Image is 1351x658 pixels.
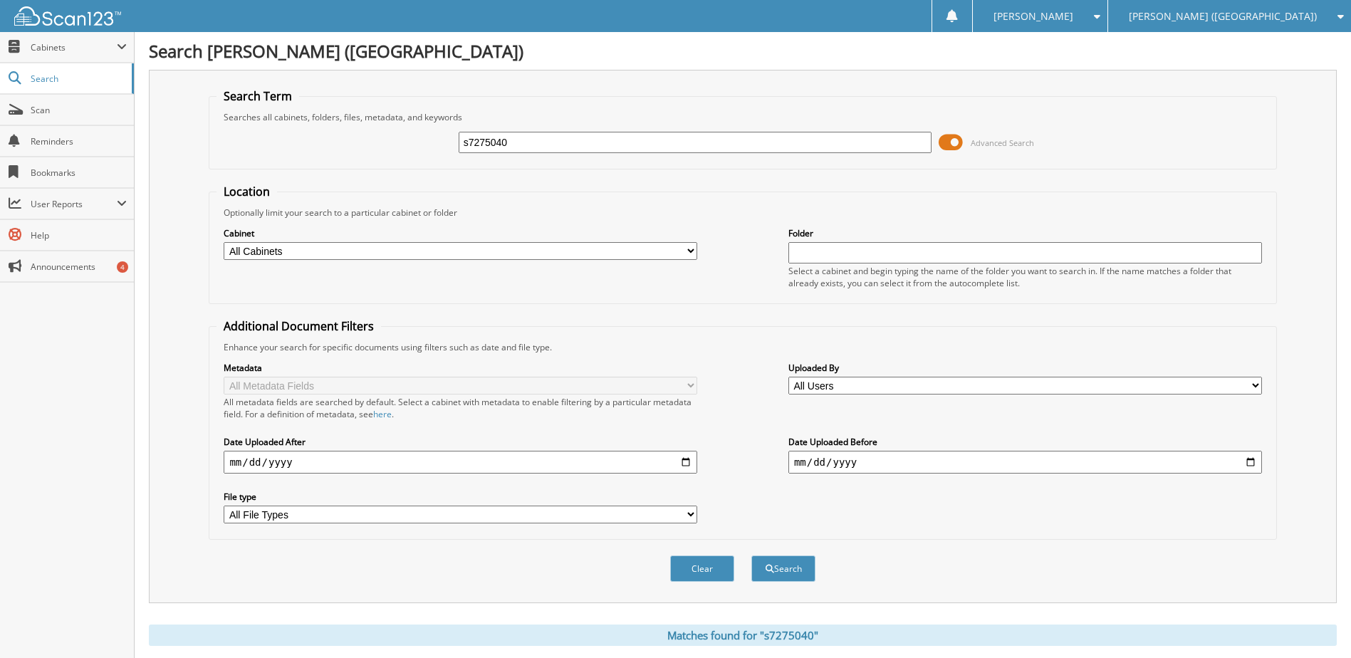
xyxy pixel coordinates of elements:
[217,318,381,334] legend: Additional Document Filters
[788,436,1262,448] label: Date Uploaded Before
[993,12,1073,21] span: [PERSON_NAME]
[217,207,1268,219] div: Optionally limit your search to a particular cabinet or folder
[217,111,1268,123] div: Searches all cabinets, folders, files, metadata, and keywords
[14,6,121,26] img: scan123-logo-white.svg
[224,396,697,420] div: All metadata fields are searched by default. Select a cabinet with metadata to enable filtering b...
[149,625,1337,646] div: Matches found for "s7275040"
[31,167,127,179] span: Bookmarks
[373,408,392,420] a: here
[217,88,299,104] legend: Search Term
[1129,12,1317,21] span: [PERSON_NAME] ([GEOGRAPHIC_DATA])
[788,362,1262,374] label: Uploaded By
[224,227,697,239] label: Cabinet
[149,39,1337,63] h1: Search [PERSON_NAME] ([GEOGRAPHIC_DATA])
[224,362,697,374] label: Metadata
[751,555,815,582] button: Search
[788,451,1262,474] input: end
[117,261,128,273] div: 4
[788,227,1262,239] label: Folder
[31,198,117,210] span: User Reports
[31,261,127,273] span: Announcements
[224,436,697,448] label: Date Uploaded After
[1280,590,1351,658] iframe: Chat Widget
[224,491,697,503] label: File type
[31,41,117,53] span: Cabinets
[31,73,125,85] span: Search
[224,451,697,474] input: start
[217,341,1268,353] div: Enhance your search for specific documents using filters such as date and file type.
[217,184,277,199] legend: Location
[670,555,734,582] button: Clear
[971,137,1034,148] span: Advanced Search
[31,104,127,116] span: Scan
[31,135,127,147] span: Reminders
[31,229,127,241] span: Help
[788,265,1262,289] div: Select a cabinet and begin typing the name of the folder you want to search in. If the name match...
